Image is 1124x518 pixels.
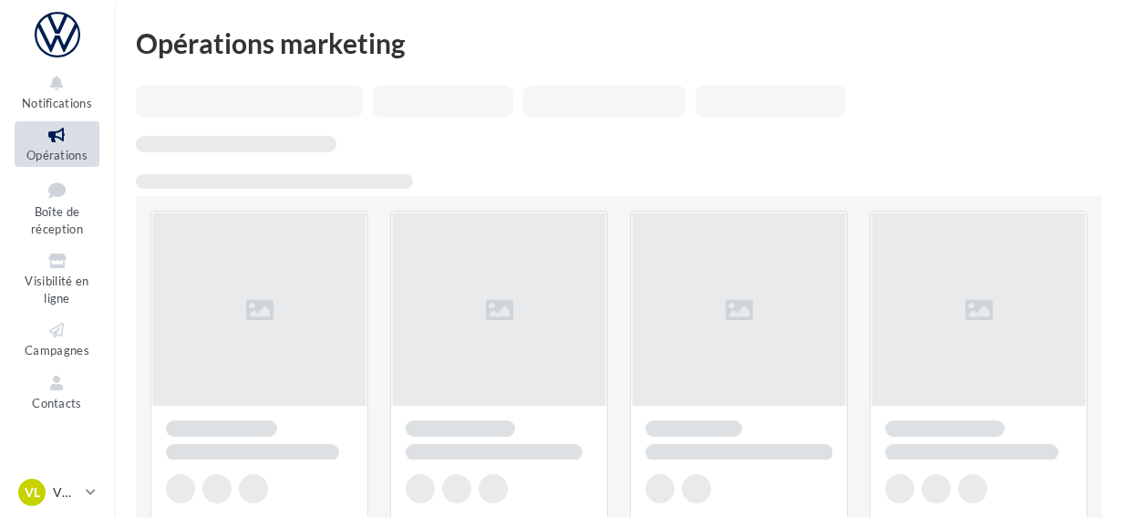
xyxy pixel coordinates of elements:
[53,483,78,502] p: VW LAON
[32,396,82,410] span: Contacts
[136,29,1102,57] div: Opérations marketing
[25,274,88,306] span: Visibilité en ligne
[15,421,99,466] a: Médiathèque
[25,343,89,357] span: Campagnes
[26,148,88,162] span: Opérations
[25,483,40,502] span: VL
[15,174,99,241] a: Boîte de réception
[15,121,99,166] a: Opérations
[15,369,99,414] a: Contacts
[22,96,92,110] span: Notifications
[15,316,99,361] a: Campagnes
[31,204,83,236] span: Boîte de réception
[15,475,99,510] a: VL VW LAON
[15,247,99,309] a: Visibilité en ligne
[15,69,99,114] button: Notifications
